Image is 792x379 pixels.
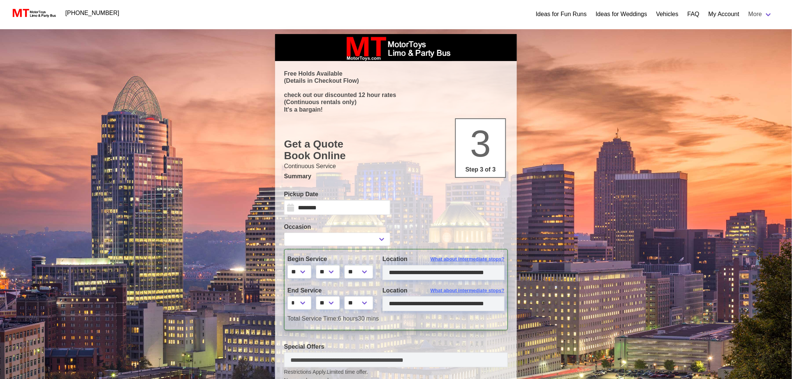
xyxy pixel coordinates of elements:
[284,190,390,199] label: Pickup Date
[358,315,379,322] span: 30 mins
[596,10,648,19] a: Ideas for Weddings
[383,287,408,294] span: Location
[744,7,777,22] a: More
[284,222,390,231] label: Occasion
[430,287,505,294] span: What about intermediate stops?
[284,138,508,162] h1: Get a Quote Book Online
[284,98,508,106] p: (Continuous rentals only)
[470,122,491,164] span: 3
[284,106,508,113] p: It's a bargain!
[284,91,508,98] p: check out our discounted 12 hour rates
[536,10,587,19] a: Ideas for Fun Runs
[284,172,508,181] p: Summary
[10,8,57,18] img: MotorToys Logo
[340,34,452,61] img: box_logo_brand.jpeg
[284,162,508,171] p: Continuous Service
[284,342,508,351] label: Special Offers
[284,70,508,77] p: Free Holds Available
[383,256,408,262] span: Location
[287,286,371,295] label: End Service
[656,10,679,19] a: Vehicles
[287,255,371,264] label: Begin Service
[430,255,505,263] span: What about intermediate stops?
[688,10,700,19] a: FAQ
[284,77,508,84] p: (Details in Checkout Flow)
[459,165,502,174] p: Step 3 of 3
[709,10,740,19] a: My Account
[327,368,368,376] span: Limited time offer.
[282,314,510,323] div: 6 hours
[287,315,338,322] span: Total Service Time:
[61,6,124,21] a: [PHONE_NUMBER]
